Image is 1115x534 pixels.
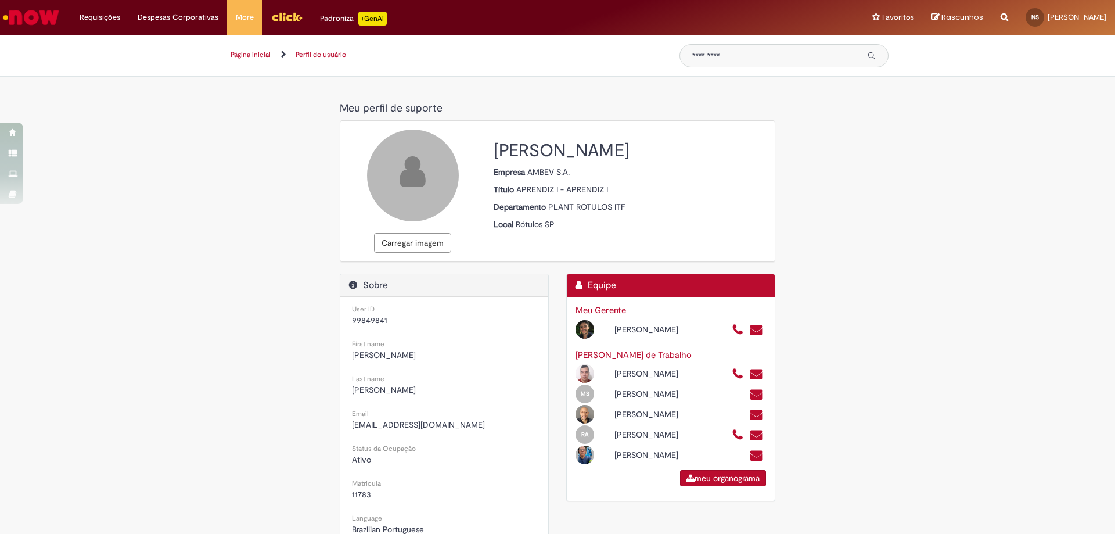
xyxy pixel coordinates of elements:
[352,514,382,523] small: Language
[931,12,983,23] a: Rascunhos
[349,280,539,291] h2: Sobre
[320,12,387,26] div: Padroniza
[749,368,764,381] a: Enviar um e-mail para 99754510@ambev.com.br
[352,339,384,349] small: First name
[581,390,589,397] span: MS
[749,324,764,337] a: Enviar um e-mail para 99829643@ambev.com.br
[494,219,516,230] strong: Local
[576,280,766,291] h2: Equipe
[576,350,766,360] h3: [PERSON_NAME] de Trabalho
[576,306,766,316] h3: Meu Gerente
[296,50,346,59] a: Perfil do usuário
[567,363,723,383] div: Open Profile: Edson Francelino Marques
[138,12,218,23] span: Despesas Corporativas
[882,12,914,23] span: Favoritos
[606,408,722,420] div: [PERSON_NAME]
[494,202,548,212] strong: Departamento
[749,388,764,402] a: Enviar um e-mail para 99849747@ambev.com.br
[516,184,608,195] span: APRENDIZ I - APRENDIZ I
[352,454,371,465] span: Ativo
[1,6,61,29] img: ServiceNow
[1048,12,1106,22] span: [PERSON_NAME]
[352,374,384,384] small: Last name
[1031,13,1039,21] span: NS
[352,489,371,500] span: 11783
[567,424,723,444] div: Open Profile: Ricardo Sant Ana
[352,350,416,360] span: [PERSON_NAME]
[352,409,369,418] small: Email
[680,470,766,486] a: meu organograma
[271,8,303,26] img: click_logo_yellow_360x200.png
[749,408,764,422] a: Enviar um e-mail para 99840169@ambev.com.br
[732,324,744,337] a: Ligar para +55 35987131980
[567,403,723,424] div: Open Profile: Rafael De Souza Crispim
[606,368,722,379] div: [PERSON_NAME]
[494,141,766,160] h2: [PERSON_NAME]
[749,449,764,463] a: Enviar um e-mail para 99839651@ambev.com.br
[606,429,722,440] div: [PERSON_NAME]
[352,315,387,325] span: 99849841
[352,479,381,488] small: Matricula
[352,385,416,395] span: [PERSON_NAME]
[516,219,555,230] span: Rótulos SP
[606,324,722,335] div: [PERSON_NAME]
[231,50,271,59] a: Página inicial
[80,12,120,23] span: Requisições
[340,102,443,115] span: Meu perfil de suporte
[606,388,722,400] div: [PERSON_NAME]
[527,167,570,177] span: AMBEV S.A.
[567,318,723,339] div: Open Profile: Bruno Ximenes de Abreu
[374,233,451,253] button: Carregar imagem
[352,444,416,453] small: Status da Ocupação
[749,429,764,442] a: Enviar um e-mail para 99820327@ambev.com.br
[358,12,387,26] p: +GenAi
[236,12,254,23] span: More
[581,431,588,438] span: RA
[352,304,375,314] small: User ID
[494,167,527,177] strong: Empresa
[548,202,625,212] span: PLANT ROTULOS ITF
[732,368,744,381] a: Ligar para +55 (11) 993094661
[606,449,722,461] div: [PERSON_NAME]
[494,184,516,195] strong: Título
[352,420,485,430] span: [EMAIL_ADDRESS][DOMAIN_NAME]
[567,444,723,464] div: Open Profile: Wagner Silva
[567,383,723,403] div: Open Profile: Matheus Araujo Soares
[941,12,983,23] span: Rascunhos
[226,44,662,66] ul: Trilhas de página
[732,429,744,442] a: Ligar para +55 (11) 982092116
